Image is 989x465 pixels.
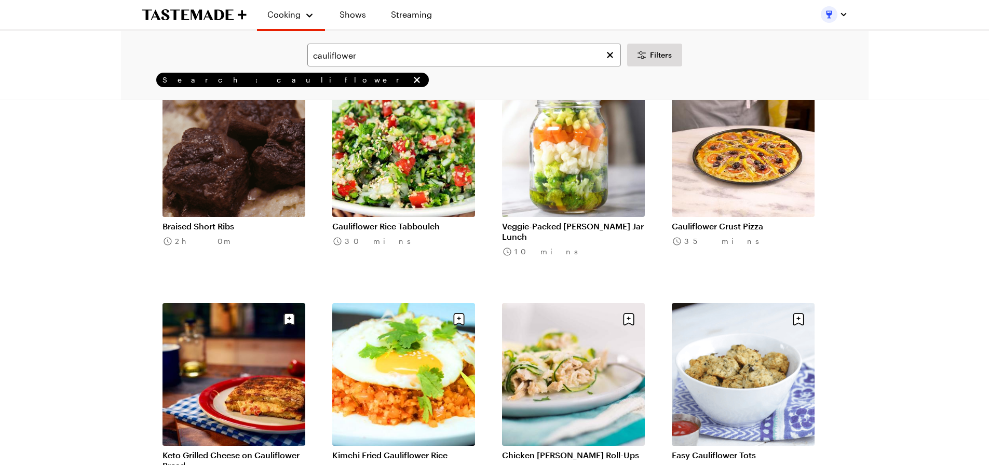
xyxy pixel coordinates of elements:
[307,44,621,66] input: Search for a Recipe
[332,221,475,231] a: Cauliflower Rice Tabbouleh
[619,309,639,329] button: Save recipe
[411,74,423,86] button: remove Search: cauliflower
[332,450,475,460] a: Kimchi Fried Cauliflower Rice
[821,6,837,23] img: Profile picture
[650,50,672,60] span: Filters
[267,9,301,19] span: Cooking
[502,221,645,242] a: Veggie-Packed [PERSON_NAME] Jar Lunch
[627,44,682,66] button: Desktop filters
[604,49,616,61] button: Clear search
[267,4,315,25] button: Cooking
[502,450,645,460] a: Chicken [PERSON_NAME] Roll-Ups
[142,9,247,21] a: To Tastemade Home Page
[789,309,808,329] button: Save recipe
[672,221,815,231] a: Cauliflower Crust Pizza
[672,450,815,460] a: Easy Cauliflower Tots
[162,75,409,85] span: Search: cauliflower
[279,309,299,329] button: Save recipe
[162,221,305,231] a: Braised Short Ribs
[449,309,469,329] button: Save recipe
[821,6,848,23] button: Profile picture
